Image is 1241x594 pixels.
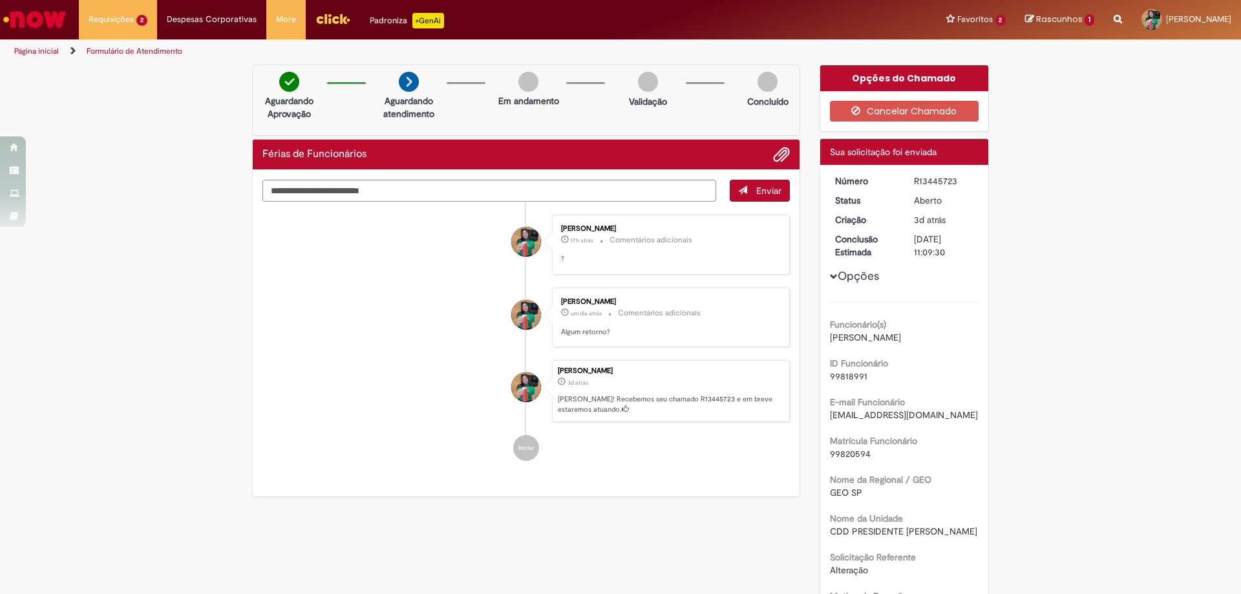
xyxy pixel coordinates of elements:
button: Adicionar anexos [773,146,790,163]
p: Aguardando Aprovação [258,94,321,120]
span: CDD PRESIDENTE [PERSON_NAME] [830,525,977,537]
p: +GenAi [412,13,444,28]
span: 1 [1085,14,1094,26]
ul: Trilhas de página [10,39,818,63]
small: Comentários adicionais [618,308,701,319]
textarea: Digite sua mensagem aqui... [262,180,716,202]
span: Enviar [756,185,781,196]
button: Cancelar Chamado [830,101,979,122]
b: Nome da Unidade [830,513,903,524]
div: [PERSON_NAME] [561,225,776,233]
span: Alteração [830,564,868,576]
time: 25/08/2025 17:09:27 [567,379,588,387]
span: GEO SP [830,487,862,498]
span: Despesas Corporativas [167,13,257,26]
div: 25/08/2025 17:09:27 [914,213,974,226]
span: [PERSON_NAME] [830,332,901,343]
span: Sua solicitação foi enviada [830,146,937,158]
img: img-circle-grey.png [638,72,658,92]
img: ServiceNow [1,6,68,32]
div: Geovana Luz dos Santos [511,300,541,330]
span: More [276,13,296,26]
time: 27/08/2025 15:17:50 [571,237,593,244]
button: Enviar [730,180,790,202]
dt: Criação [825,213,905,226]
span: um dia atrás [571,310,602,317]
div: [PERSON_NAME] [558,367,783,375]
ul: Histórico de tíquete [262,202,790,474]
div: R13445723 [914,175,974,187]
small: Comentários adicionais [610,235,692,246]
dt: Conclusão Estimada [825,233,905,259]
span: 2 [995,15,1006,26]
p: Validação [629,95,667,108]
span: 99820594 [830,448,871,460]
span: Favoritos [957,13,993,26]
b: Nome da Regional / GEO [830,474,931,485]
img: check-circle-green.png [279,72,299,92]
time: 26/08/2025 15:56:23 [571,310,602,317]
dt: Status [825,194,905,207]
span: Requisições [89,13,134,26]
span: 2 [136,15,147,26]
span: Rascunhos [1036,13,1083,25]
div: Aberto [914,194,974,207]
div: [PERSON_NAME] [561,298,776,306]
p: Aguardando atendimento [377,94,440,120]
b: Matrícula Funcionário [830,435,917,447]
h2: Férias de Funcionários Histórico de tíquete [262,149,366,160]
div: Geovana Luz dos Santos [511,372,541,402]
span: 3d atrás [914,214,946,226]
div: Geovana Luz dos Santos [511,227,541,257]
img: arrow-next.png [399,72,419,92]
time: 25/08/2025 17:09:27 [914,214,946,226]
b: ID Funcionário [830,357,888,369]
a: Rascunhos [1025,14,1094,26]
span: [PERSON_NAME] [1166,14,1231,25]
span: 17h atrás [571,237,593,244]
span: 3d atrás [567,379,588,387]
b: Funcionário(s) [830,319,886,330]
p: Algum retorno? [561,327,776,337]
p: ? [561,254,776,264]
div: [DATE] 11:09:30 [914,233,974,259]
span: [EMAIL_ADDRESS][DOMAIN_NAME] [830,409,978,421]
p: [PERSON_NAME]! Recebemos seu chamado R13445723 e em breve estaremos atuando. [558,394,783,414]
img: img-circle-grey.png [758,72,778,92]
span: 99818991 [830,370,867,382]
li: Geovana Luz dos Santos [262,360,790,422]
div: Opções do Chamado [820,65,989,91]
p: Concluído [747,95,789,108]
p: Em andamento [498,94,559,107]
dt: Número [825,175,905,187]
b: Solicitação Referente [830,551,916,563]
div: Padroniza [370,13,444,28]
a: Página inicial [14,46,59,56]
img: img-circle-grey.png [518,72,538,92]
img: click_logo_yellow_360x200.png [315,9,350,28]
a: Formulário de Atendimento [87,46,182,56]
b: E-mail Funcionário [830,396,905,408]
